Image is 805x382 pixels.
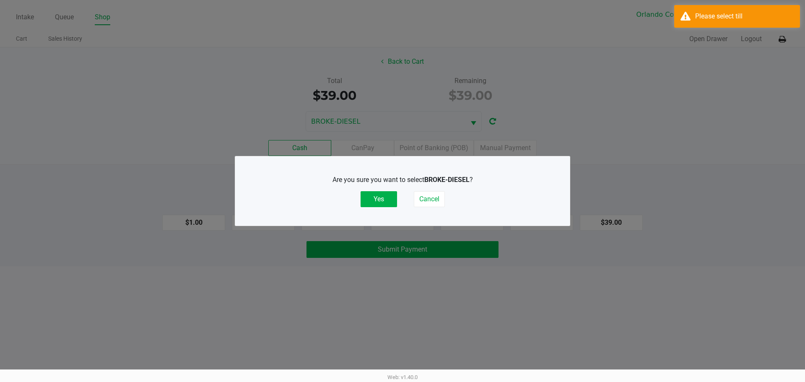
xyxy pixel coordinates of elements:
b: BROKE-DIESEL [424,176,470,184]
p: Are you sure you want to select ? [258,175,547,185]
button: Cancel [414,191,445,207]
span: Web: v1.40.0 [387,374,418,380]
div: Please select till [695,11,794,21]
button: Yes [361,191,397,207]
